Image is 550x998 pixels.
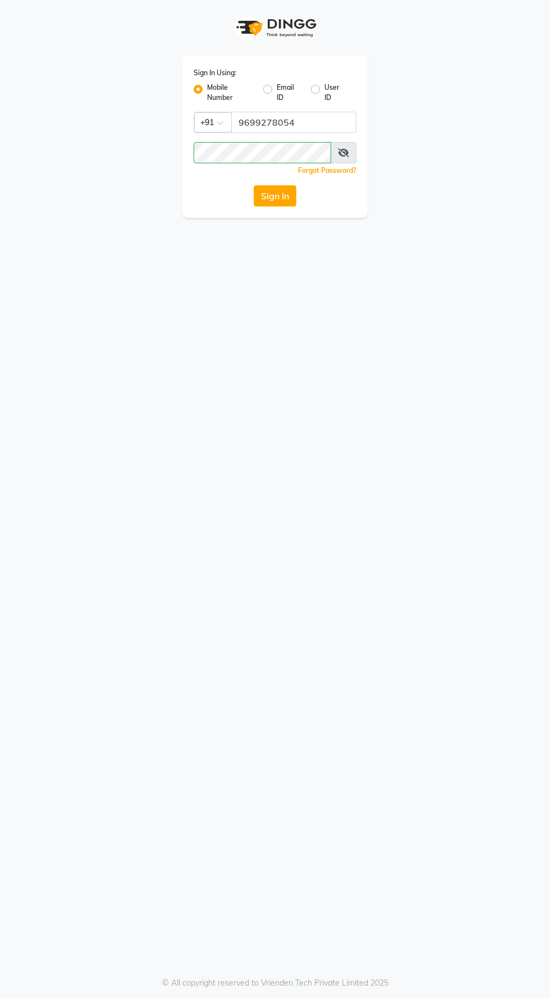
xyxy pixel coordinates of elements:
label: Mobile Number [207,83,254,103]
input: Username [231,112,356,133]
label: User ID [324,83,347,103]
input: Username [194,142,331,163]
img: logo1.svg [230,11,320,44]
a: Forgot Password? [298,166,356,175]
label: Sign In Using: [194,68,236,78]
button: Sign In [254,185,296,207]
label: Email ID [277,83,302,103]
